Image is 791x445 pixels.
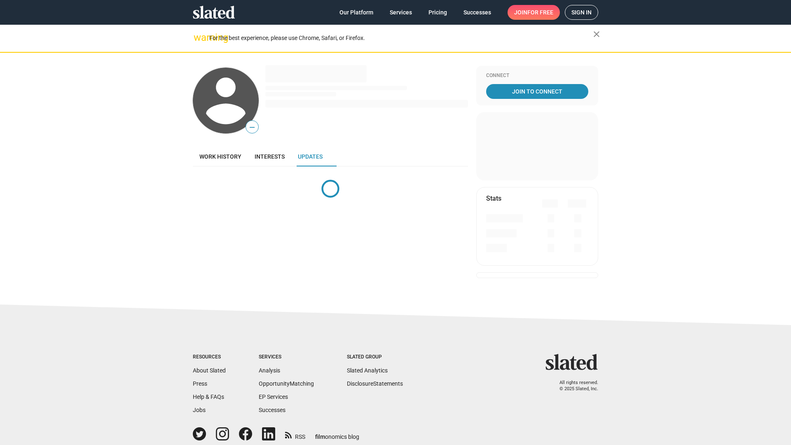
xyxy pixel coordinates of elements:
span: Updates [298,153,323,160]
div: Connect [486,73,588,79]
a: EP Services [259,393,288,400]
span: Sign in [571,5,592,19]
a: Analysis [259,367,280,374]
a: Pricing [422,5,454,20]
a: Jobs [193,407,206,413]
span: Work history [199,153,241,160]
span: Pricing [428,5,447,20]
span: Our Platform [339,5,373,20]
a: Work history [193,147,248,166]
span: Join To Connect [488,84,587,99]
a: About Slated [193,367,226,374]
a: DisclosureStatements [347,380,403,387]
a: filmonomics blog [315,426,359,441]
div: Resources [193,354,226,361]
span: — [246,122,258,133]
span: Services [390,5,412,20]
a: Updates [291,147,329,166]
span: Join [514,5,553,20]
a: Join To Connect [486,84,588,99]
div: Slated Group [347,354,403,361]
a: Services [383,5,419,20]
a: Slated Analytics [347,367,388,374]
mat-icon: close [592,29,601,39]
a: Interests [248,147,291,166]
a: Our Platform [333,5,380,20]
mat-card-title: Stats [486,194,501,203]
p: All rights reserved. © 2025 Slated, Inc. [551,380,598,392]
div: Services [259,354,314,361]
span: film [315,433,325,440]
span: Interests [255,153,285,160]
a: Sign in [565,5,598,20]
span: Successes [463,5,491,20]
a: Joinfor free [508,5,560,20]
a: OpportunityMatching [259,380,314,387]
a: Press [193,380,207,387]
div: For the best experience, please use Chrome, Safari, or Firefox. [209,33,593,44]
a: RSS [285,428,305,441]
span: for free [527,5,553,20]
a: Help & FAQs [193,393,224,400]
mat-icon: warning [194,33,204,42]
a: Successes [457,5,498,20]
a: Successes [259,407,286,413]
